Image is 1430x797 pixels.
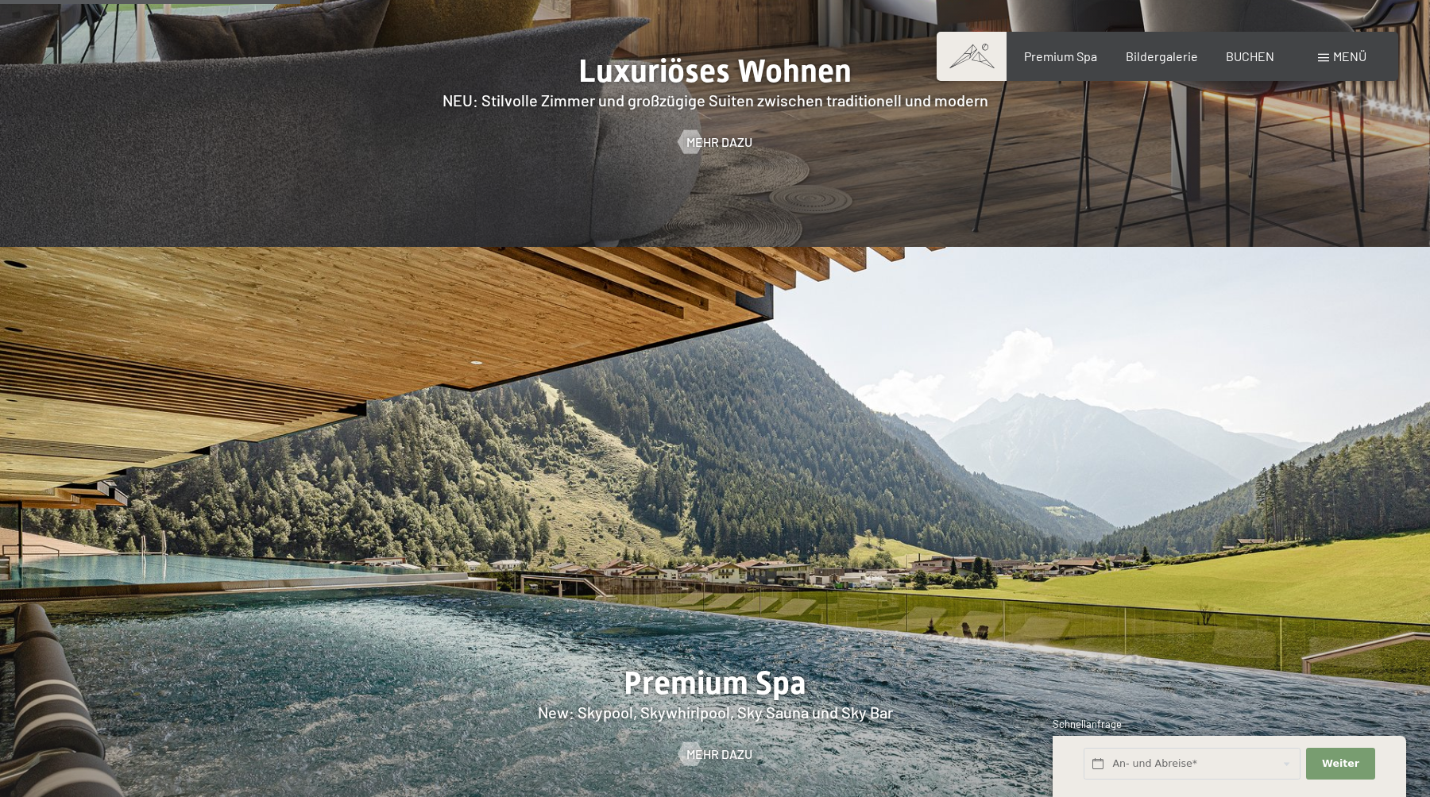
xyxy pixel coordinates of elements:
[1126,48,1198,64] a: Bildergalerie
[678,745,752,763] a: Mehr dazu
[678,133,752,151] a: Mehr dazu
[1226,48,1274,64] a: BUCHEN
[1322,757,1359,771] span: Weiter
[686,745,752,763] span: Mehr dazu
[1306,748,1374,780] button: Weiter
[1053,718,1122,730] span: Schnellanfrage
[1024,48,1097,64] a: Premium Spa
[1333,48,1366,64] span: Menü
[686,133,752,151] span: Mehr dazu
